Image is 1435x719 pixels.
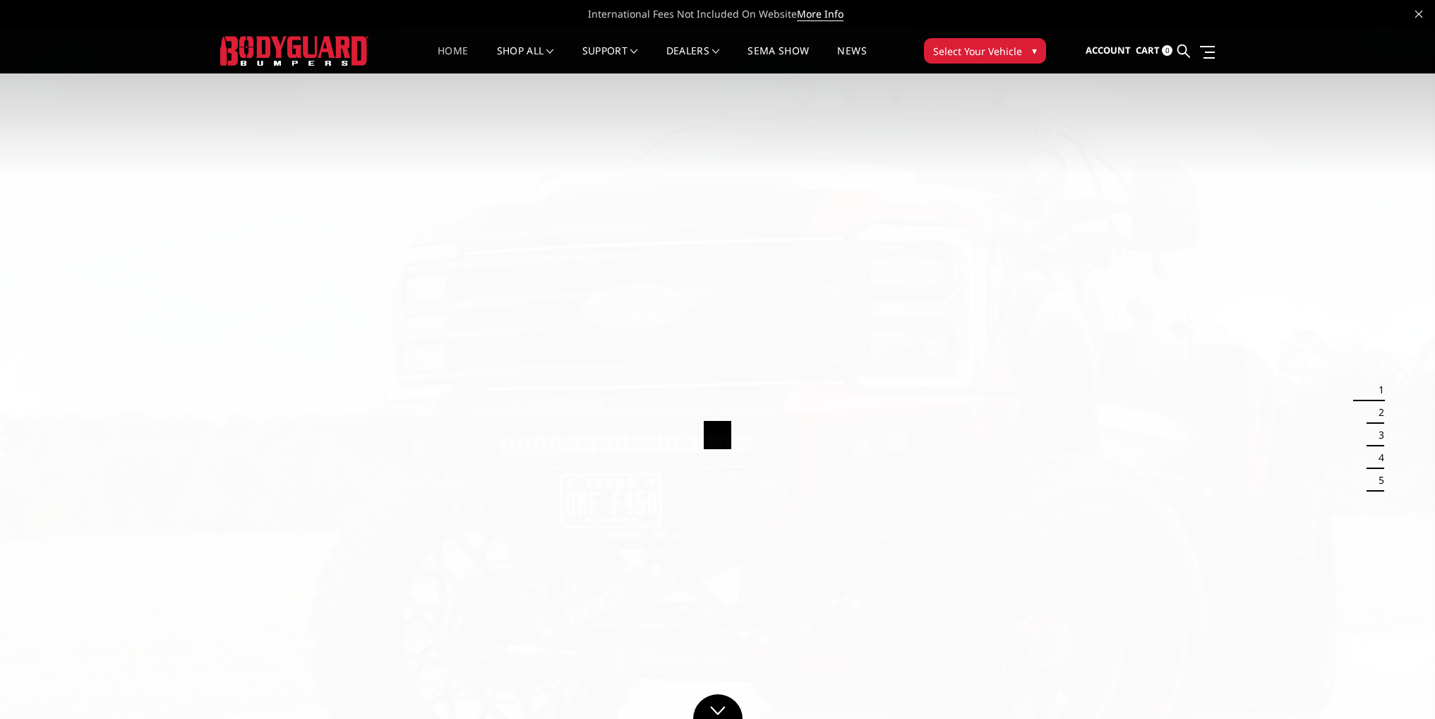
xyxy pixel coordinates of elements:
[497,46,554,73] a: shop all
[837,46,866,73] a: News
[1162,45,1172,56] span: 0
[220,36,368,65] img: BODYGUARD BUMPERS
[666,46,720,73] a: Dealers
[933,44,1022,59] span: Select Your Vehicle
[1032,43,1037,58] span: ▾
[1370,446,1384,469] button: 4 of 5
[1086,44,1131,57] span: Account
[693,694,743,719] a: Click to Down
[747,46,809,73] a: SEMA Show
[582,46,638,73] a: Support
[1370,401,1384,424] button: 2 of 5
[1370,379,1384,401] button: 1 of 5
[1370,424,1384,446] button: 3 of 5
[797,7,843,21] a: More Info
[438,46,468,73] a: Home
[1086,32,1131,70] a: Account
[1136,44,1160,57] span: Cart
[1136,32,1172,70] a: Cart 0
[924,38,1046,64] button: Select Your Vehicle
[1370,469,1384,492] button: 5 of 5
